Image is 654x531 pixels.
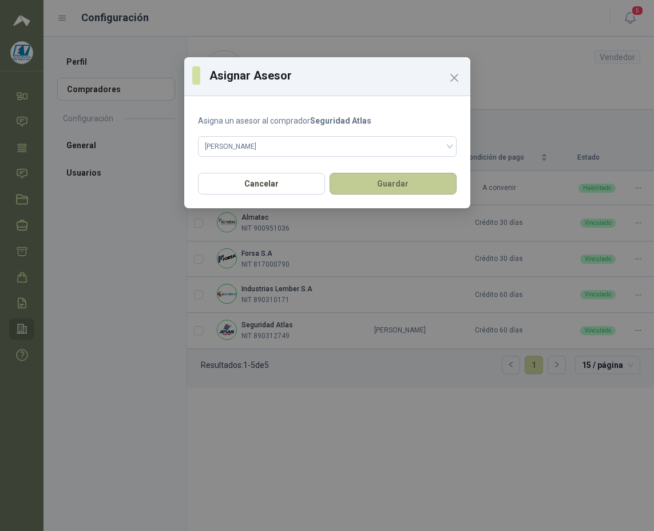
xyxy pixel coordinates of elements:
[330,173,457,195] button: Guardar
[198,114,457,127] p: Asigna un asesor al comprador
[209,67,462,84] h3: Asignar Asesor
[198,173,325,195] button: Cancelar
[205,138,450,155] span: PAULA ANDREA MONTOYA NARANJO
[445,69,463,87] button: Close
[310,116,371,125] b: Seguridad Atlas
